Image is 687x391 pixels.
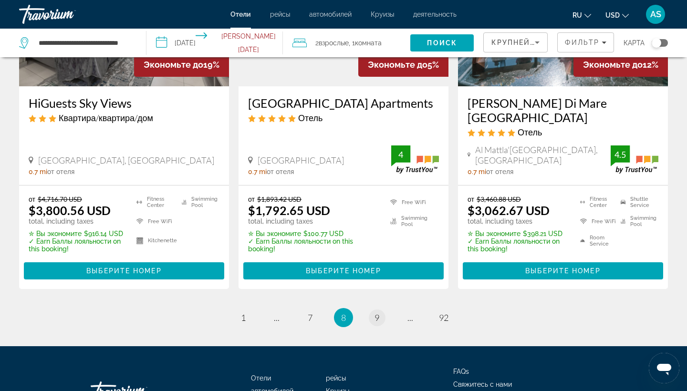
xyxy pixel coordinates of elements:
p: $100.77 USD [248,230,378,237]
button: Toggle map [645,39,668,47]
button: Change currency [605,8,629,22]
img: TrustYou guest rating badge [611,145,658,174]
ins: $1,792.65 USD [248,203,330,217]
span: 0.7 mi [248,168,267,175]
span: Выберите номер [306,267,381,275]
div: 12% [573,52,668,77]
a: Круизы [371,10,394,18]
p: ✓ Earn Баллы лояльности on this booking! [248,237,378,253]
ins: $3,800.56 USD [29,203,111,217]
a: FAQs [453,368,469,375]
a: Выберите номер [463,264,663,275]
a: Отели [251,374,271,382]
span: 0.7 mi [468,168,486,175]
span: от отеля [47,168,74,175]
span: Al Mattla'[GEOGRAPHIC_DATA], [GEOGRAPHIC_DATA] [475,144,611,165]
button: Выберите номер [243,262,444,279]
nav: Pagination [19,308,668,327]
span: 92 [439,312,448,323]
span: от отеля [267,168,294,175]
span: Фильтр [565,39,599,46]
li: Free WiFi [575,214,616,228]
img: TrustYou guest rating badge [391,145,439,174]
span: от отеля [486,168,513,175]
span: 1 [241,312,246,323]
button: Выберите номер [463,262,663,279]
span: Отели [230,10,251,18]
ins: $3,062.67 USD [468,203,550,217]
a: [GEOGRAPHIC_DATA] Apartments [248,96,439,110]
span: Выберите номер [86,267,161,275]
del: $4,716.70 USD [38,195,82,203]
button: Travelers: 2 adults, 0 children [283,29,410,57]
del: $1,893.42 USD [257,195,302,203]
button: Search [410,34,474,51]
div: 4 [391,149,410,160]
li: Fitness Center [575,195,616,209]
span: ✮ Вы экономите [248,230,301,237]
a: Свяжитесь с нами [453,381,512,388]
li: Free WiFi [385,195,439,209]
mat-select: Sort by [491,37,540,48]
li: Swimming Pool [177,195,219,209]
li: Swimming Pool [385,214,439,228]
button: Change language [572,8,591,22]
a: [PERSON_NAME] Di Mare [GEOGRAPHIC_DATA] [468,96,658,124]
span: 8 [341,312,346,323]
div: 5 star Hotel [468,127,658,137]
li: Fitness Center [132,195,177,209]
a: Travorium [19,2,114,27]
span: 9 [375,312,379,323]
span: рейсы [326,374,346,382]
span: Экономьте до [368,60,427,70]
li: Swimming Pool [616,214,658,228]
span: Отель [518,127,542,137]
div: 5 star Hotel [248,113,439,123]
span: ru [572,11,582,19]
a: автомобилей [309,10,352,18]
span: 2 [315,36,349,50]
span: Квартира/квартира/дом [59,113,153,123]
span: Поиск [427,39,457,47]
p: ✓ Earn Баллы лояльности on this booking! [29,237,125,253]
span: от [248,195,255,203]
span: 7 [308,312,312,323]
a: Выберите номер [24,264,224,275]
p: ✓ Earn Баллы лояльности on this booking! [468,237,568,253]
span: USD [605,11,620,19]
span: Выберите номер [525,267,600,275]
a: HiGuests Sky Views [29,96,219,110]
li: Kitchenette [132,234,177,248]
a: рейсы [270,10,290,18]
span: Экономьте до [144,60,203,70]
div: 5% [358,52,448,77]
button: Выберите номер [24,262,224,279]
span: [GEOGRAPHIC_DATA], [GEOGRAPHIC_DATA] [38,155,214,165]
button: Select check in and out date [146,29,283,57]
span: Отель [298,113,323,123]
span: AS [650,10,661,19]
span: ✮ Вы экономите [468,230,520,237]
p: total, including taxes [248,217,378,225]
span: ✮ Вы экономите [29,230,82,237]
span: карта [624,36,645,50]
span: [GEOGRAPHIC_DATA] [258,155,344,165]
li: Free WiFi [132,214,177,228]
div: 3 star Apartment [29,113,219,123]
div: 4.5 [611,149,630,160]
iframe: Кнопка запуска окна обмена сообщениями [649,353,679,383]
span: от [468,195,474,203]
li: Room Service [575,234,616,248]
button: User Menu [643,4,668,24]
a: деятельность [413,10,457,18]
span: , 1 [349,36,382,50]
